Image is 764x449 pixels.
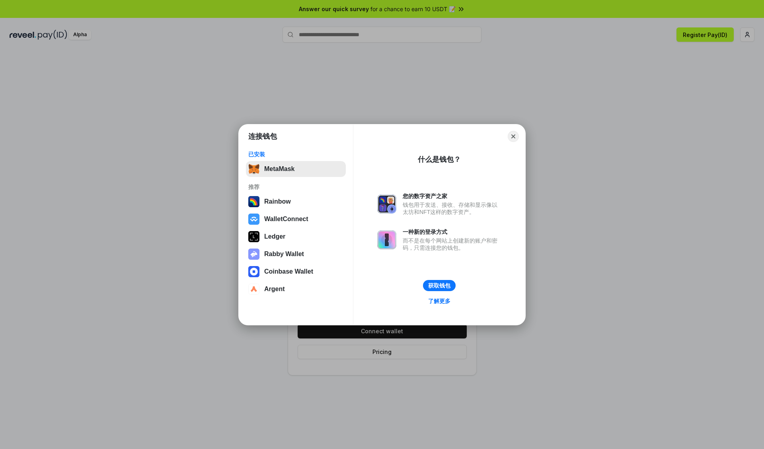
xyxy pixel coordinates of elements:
[246,229,346,245] button: Ledger
[264,233,285,240] div: Ledger
[377,194,396,214] img: svg+xml,%3Csvg%20xmlns%3D%22http%3A%2F%2Fwww.w3.org%2F2000%2Fsvg%22%20fill%3D%22none%22%20viewBox...
[264,251,304,258] div: Rabby Wallet
[264,286,285,293] div: Argent
[403,228,501,235] div: 一种新的登录方式
[248,132,277,141] h1: 连接钱包
[248,183,343,190] div: 推荐
[377,230,396,249] img: svg+xml,%3Csvg%20xmlns%3D%22http%3A%2F%2Fwww.w3.org%2F2000%2Fsvg%22%20fill%3D%22none%22%20viewBox...
[248,214,259,225] img: svg+xml,%3Csvg%20width%3D%2228%22%20height%3D%2228%22%20viewBox%3D%220%200%2028%2028%22%20fill%3D...
[508,131,519,142] button: Close
[248,231,259,242] img: svg+xml,%3Csvg%20xmlns%3D%22http%3A%2F%2Fwww.w3.org%2F2000%2Fsvg%22%20width%3D%2228%22%20height%3...
[248,266,259,277] img: svg+xml,%3Csvg%20width%3D%2228%22%20height%3D%2228%22%20viewBox%3D%220%200%2028%2028%22%20fill%3D...
[248,196,259,207] img: svg+xml,%3Csvg%20width%3D%22120%22%20height%3D%22120%22%20viewBox%3D%220%200%20120%20120%22%20fil...
[246,161,346,177] button: MetaMask
[248,151,343,158] div: 已安装
[403,237,501,251] div: 而不是在每个网站上创建新的账户和密码，只需连接您的钱包。
[246,281,346,297] button: Argent
[248,163,259,175] img: svg+xml,%3Csvg%20fill%3D%22none%22%20height%3D%2233%22%20viewBox%3D%220%200%2035%2033%22%20width%...
[423,280,456,291] button: 获取钱包
[264,216,308,223] div: WalletConnect
[418,155,461,164] div: 什么是钱包？
[403,192,501,200] div: 您的数字资产之家
[428,297,450,305] div: 了解更多
[264,268,313,275] div: Coinbase Wallet
[246,264,346,280] button: Coinbase Wallet
[403,201,501,216] div: 钱包用于发送、接收、存储和显示像以太坊和NFT这样的数字资产。
[428,282,450,289] div: 获取钱包
[246,246,346,262] button: Rabby Wallet
[248,249,259,260] img: svg+xml,%3Csvg%20xmlns%3D%22http%3A%2F%2Fwww.w3.org%2F2000%2Fsvg%22%20fill%3D%22none%22%20viewBox...
[246,194,346,210] button: Rainbow
[248,284,259,295] img: svg+xml,%3Csvg%20width%3D%2228%22%20height%3D%2228%22%20viewBox%3D%220%200%2028%2028%22%20fill%3D...
[264,165,294,173] div: MetaMask
[264,198,291,205] div: Rainbow
[423,296,455,306] a: 了解更多
[246,211,346,227] button: WalletConnect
